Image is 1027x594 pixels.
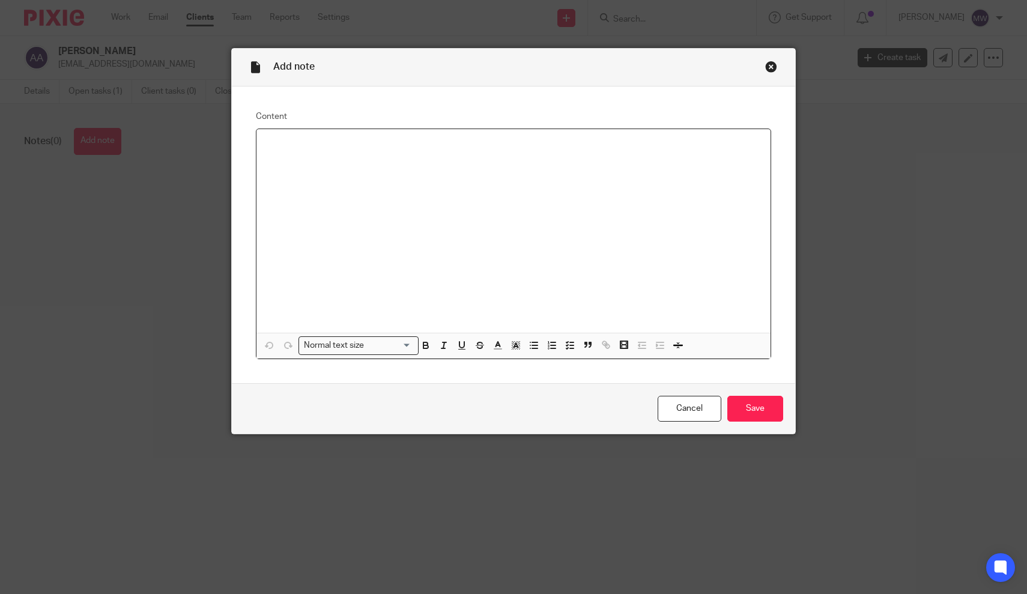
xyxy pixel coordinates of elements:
[727,396,783,422] input: Save
[298,336,419,355] div: Search for option
[658,396,721,422] a: Cancel
[256,111,772,123] label: Content
[301,339,367,352] span: Normal text size
[765,61,777,73] div: Close this dialog window
[273,62,315,71] span: Add note
[368,339,411,352] input: Search for option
